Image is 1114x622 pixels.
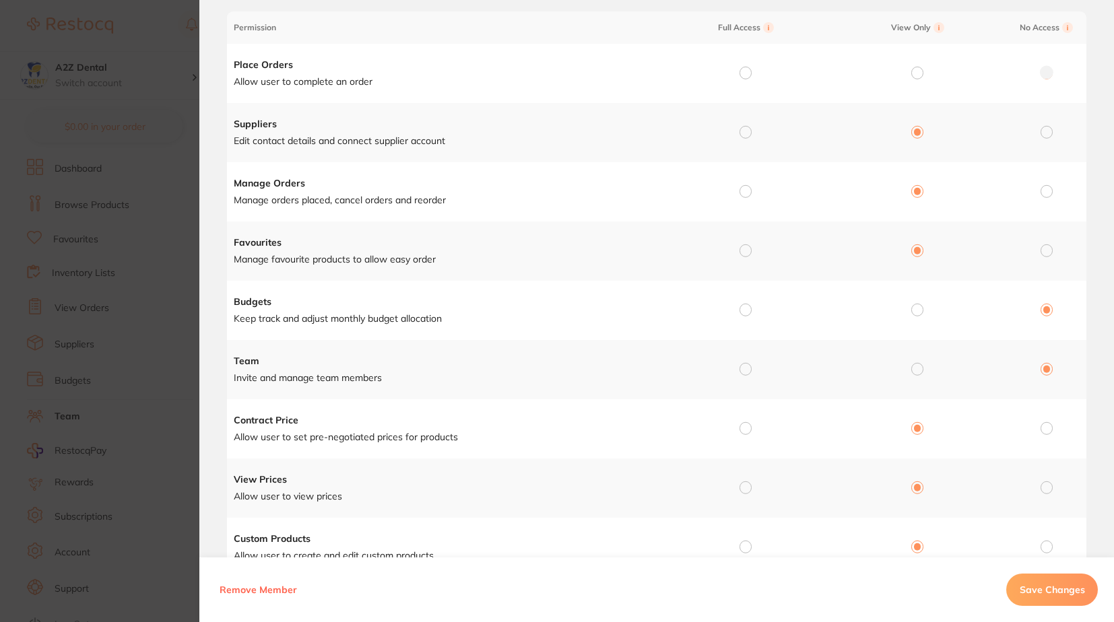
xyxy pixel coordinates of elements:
p: Keep track and adjust monthly budget allocation [234,312,656,326]
button: Remove Member [216,574,301,606]
h4: Place Orders [234,59,656,72]
h4: Suppliers [234,118,656,131]
p: Edit contact details and connect supplier account [234,135,656,148]
p: Allow user to complete an order [234,75,656,89]
h4: Favourites [234,236,656,250]
span: Full Access [663,22,828,33]
h4: View Prices [234,473,656,487]
span: Save Changes [1020,584,1085,596]
h4: Manage Orders [234,177,656,191]
p: Manage favourite products to allow easy order [234,253,656,267]
p: Allow user to set pre-negotiated prices for products [234,431,656,444]
span: No Access [1007,22,1086,33]
span: Permission [234,23,656,32]
h4: Contract Price [234,414,656,427]
h4: Budgets [234,296,656,309]
span: Remove Member [220,584,297,596]
p: Allow user to create and edit custom products [234,549,656,563]
span: View Only [835,22,1000,33]
p: Invite and manage team members [234,372,656,385]
button: Save Changes [1006,574,1098,606]
h4: Custom Products [234,532,656,546]
p: Manage orders placed, cancel orders and reorder [234,194,656,207]
p: Allow user to view prices [234,490,656,504]
h4: Team [234,355,656,368]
